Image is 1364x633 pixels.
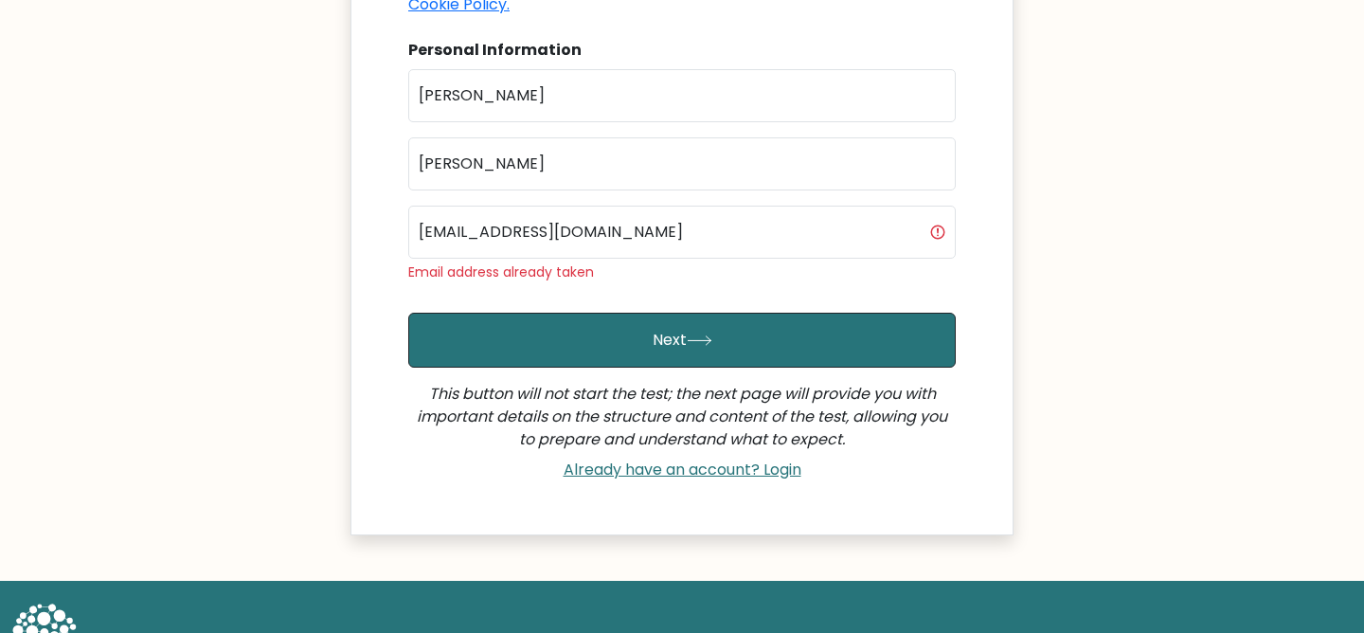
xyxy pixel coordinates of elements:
[408,69,956,122] input: First name
[417,383,947,450] i: This button will not start the test; the next page will provide you with important details on the...
[408,262,956,282] div: Email address already taken
[408,39,956,62] div: Personal Information
[556,459,809,480] a: Already have an account? Login
[408,206,956,259] input: Email
[408,313,956,368] button: Next
[408,137,956,190] input: Last name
